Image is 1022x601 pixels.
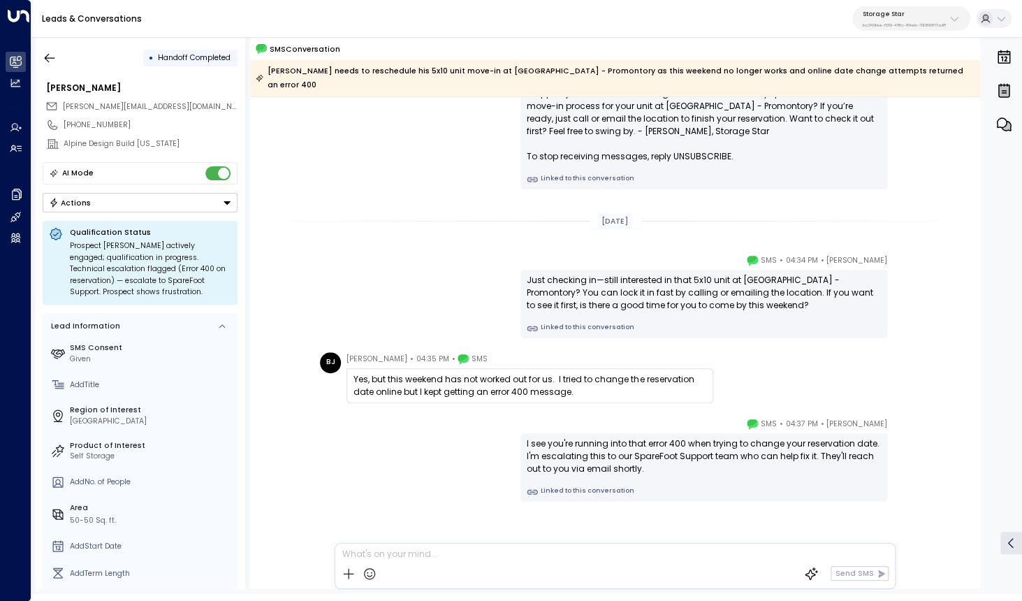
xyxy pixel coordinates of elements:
[63,101,238,113] span: brad@alpinedesignbuildutah.com
[863,10,946,18] p: Storage Star
[70,405,233,416] label: Region of Interest
[70,416,233,427] div: [GEOGRAPHIC_DATA]
[346,352,407,366] span: [PERSON_NAME]
[64,138,238,150] div: Alpine Design Build [US_STATE]
[49,198,92,208] div: Actions
[70,477,233,488] div: AddNo. of People
[70,502,233,514] label: Area
[780,417,783,431] span: •
[43,193,238,212] button: Actions
[158,52,231,63] span: Handoff Completed
[826,417,887,431] span: [PERSON_NAME]
[63,101,250,112] span: [PERSON_NAME][EMAIL_ADDRESS][DOMAIN_NAME]
[70,354,233,365] div: Given
[893,417,914,438] img: 120_headshot.jpg
[820,417,824,431] span: •
[893,254,914,275] img: 120_headshot.jpg
[527,437,881,475] div: I see you're running into that error 400 when trying to change your reservation date. I'm escalat...
[269,43,340,55] span: SMS Conversation
[527,87,881,163] div: Dropped you an email but texting in case it’s easier—any questions about the move-in process for ...
[70,240,231,298] div: Prospect [PERSON_NAME] actively engaged; qualification in progress. Technical escalation flagged ...
[410,352,414,366] span: •
[820,254,824,268] span: •
[780,254,783,268] span: •
[761,417,777,431] span: SMS
[62,166,94,180] div: AI Mode
[785,254,817,268] span: 04:34 PM
[70,440,233,451] label: Product of Interest
[64,120,238,131] div: [PHONE_NUMBER]
[597,214,633,229] div: [DATE]
[863,22,946,28] p: bc340fee-f559-48fc-84eb-70f3f6817ad8
[48,321,120,332] div: Lead Information
[70,379,233,391] div: AddTitle
[70,342,233,354] label: SMS Consent
[70,515,116,526] div: 50-50 Sq. ft.
[70,451,233,462] div: Self Storage
[527,486,881,498] a: Linked to this conversation
[256,64,974,92] div: [PERSON_NAME] needs to reschedule his 5x10 unit move-in at [GEOGRAPHIC_DATA] - Promontory as this...
[785,417,817,431] span: 04:37 PM
[451,352,455,366] span: •
[320,352,341,373] div: BJ
[416,352,449,366] span: 04:35 PM
[826,254,887,268] span: [PERSON_NAME]
[46,82,238,94] div: [PERSON_NAME]
[70,568,233,579] div: AddTerm Length
[472,352,488,366] span: SMS
[852,6,970,31] button: Storage Starbc340fee-f559-48fc-84eb-70f3f6817ad8
[149,48,154,67] div: •
[43,193,238,212] div: Button group with a nested menu
[761,254,777,268] span: SMS
[353,373,706,398] div: Yes, but this weekend has not worked out for us. I tried to change the reservation date online bu...
[527,274,881,312] div: Just checking in—still interested in that 5x10 unit at [GEOGRAPHIC_DATA] - Promontory? You can lo...
[70,227,231,238] p: Qualification Status
[42,13,142,24] a: Leads & Conversations
[527,174,881,185] a: Linked to this conversation
[70,541,233,552] div: AddStart Date
[527,323,881,334] a: Linked to this conversation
